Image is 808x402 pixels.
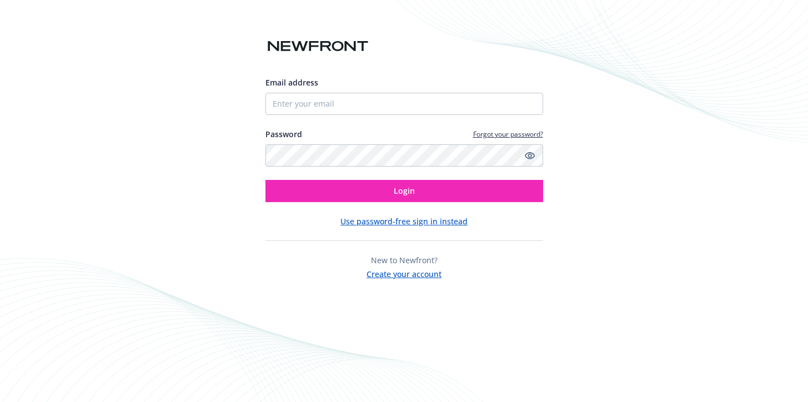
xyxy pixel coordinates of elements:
[265,180,543,202] button: Login
[265,93,543,115] input: Enter your email
[367,266,441,280] button: Create your account
[473,129,543,139] a: Forgot your password?
[265,77,318,88] span: Email address
[340,215,468,227] button: Use password-free sign in instead
[394,185,415,196] span: Login
[265,37,370,56] img: Newfront logo
[265,144,543,167] input: Enter your password
[265,128,302,140] label: Password
[523,149,536,162] a: Show password
[371,255,438,265] span: New to Newfront?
